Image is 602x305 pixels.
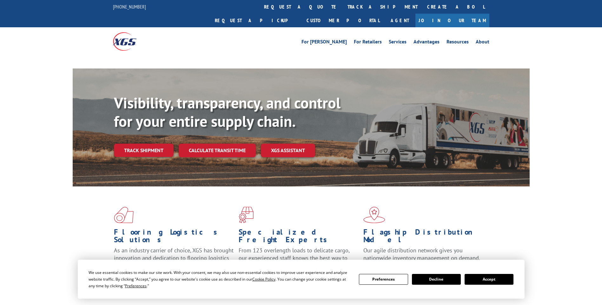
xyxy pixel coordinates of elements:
a: Calculate transit time [179,144,256,157]
a: XGS ASSISTANT [261,144,315,157]
a: Track shipment [114,144,174,157]
a: [PHONE_NUMBER] [113,3,146,10]
button: Preferences [359,274,408,285]
p: From 123 overlength loads to delicate cargo, our experienced staff knows the best way to move you... [239,247,359,275]
a: About [476,39,489,46]
h1: Flagship Distribution Model [363,228,483,247]
a: Agent [384,14,415,27]
div: Cookie Consent Prompt [78,260,525,299]
h1: Specialized Freight Experts [239,228,359,247]
span: Preferences [125,283,147,289]
a: Advantages [413,39,440,46]
img: xgs-icon-focused-on-flooring-red [239,207,254,223]
div: We use essential cookies to make our site work. With your consent, we may also use non-essential ... [89,269,351,289]
a: Services [389,39,407,46]
a: Resources [447,39,469,46]
img: xgs-icon-total-supply-chain-intelligence-red [114,207,134,223]
a: Customer Portal [302,14,384,27]
b: Visibility, transparency, and control for your entire supply chain. [114,93,341,131]
span: Our agile distribution network gives you nationwide inventory management on demand. [363,247,480,262]
button: Accept [465,274,513,285]
h1: Flooring Logistics Solutions [114,228,234,247]
button: Decline [412,274,461,285]
span: Cookie Policy [252,276,275,282]
span: As an industry carrier of choice, XGS has brought innovation and dedication to flooring logistics... [114,247,234,269]
img: xgs-icon-flagship-distribution-model-red [363,207,385,223]
a: For Retailers [354,39,382,46]
a: Request a pickup [210,14,302,27]
a: For [PERSON_NAME] [301,39,347,46]
a: Join Our Team [415,14,489,27]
